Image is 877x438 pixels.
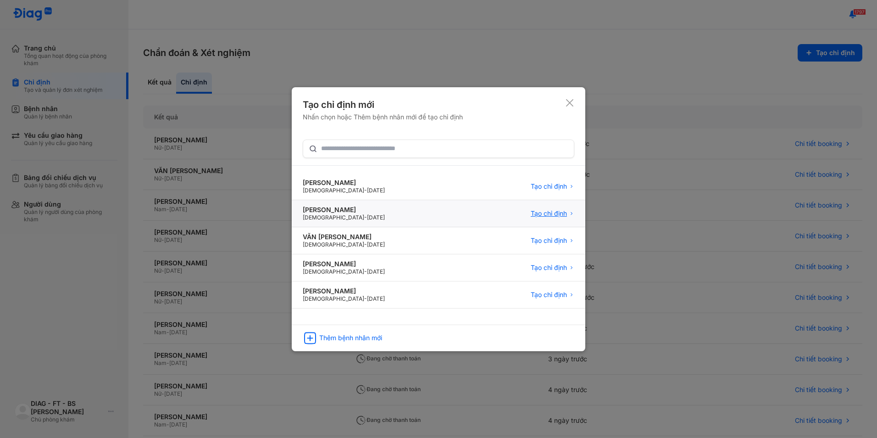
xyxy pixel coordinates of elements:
span: Tạo chỉ định [531,291,567,299]
span: [DATE] [367,187,385,194]
span: - [364,214,367,221]
span: - [364,187,367,194]
div: VẮN [PERSON_NAME] [303,233,385,241]
div: [PERSON_NAME] [303,260,385,268]
div: [PERSON_NAME] [303,287,385,295]
span: Tạo chỉ định [531,236,567,245]
span: Tạo chỉ định [531,209,567,218]
span: [DEMOGRAPHIC_DATA] [303,187,364,194]
div: Nhấn chọn hoặc Thêm bệnh nhân mới để tạo chỉ định [303,113,463,121]
span: [DEMOGRAPHIC_DATA] [303,241,364,248]
span: [DATE] [367,268,385,275]
span: Tạo chỉ định [531,264,567,272]
span: [DATE] [367,214,385,221]
div: [PERSON_NAME] [303,206,385,214]
span: - [364,295,367,302]
span: [DATE] [367,295,385,302]
span: [DEMOGRAPHIC_DATA] [303,295,364,302]
span: - [364,241,367,248]
span: [DEMOGRAPHIC_DATA] [303,214,364,221]
span: [DEMOGRAPHIC_DATA] [303,268,364,275]
div: Thêm bệnh nhân mới [319,334,382,342]
span: [DATE] [367,241,385,248]
div: Tạo chỉ định mới [303,98,463,111]
span: - [364,268,367,275]
div: [PERSON_NAME] [303,179,385,187]
span: Tạo chỉ định [531,182,567,191]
